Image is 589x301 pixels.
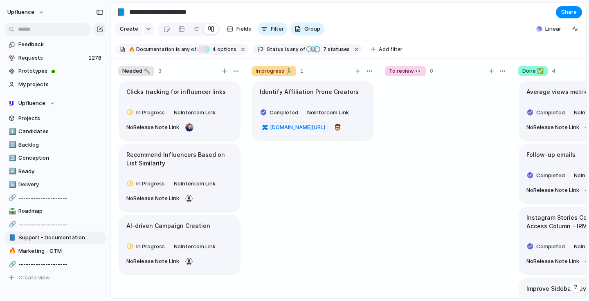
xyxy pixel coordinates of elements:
h1: AI-driven Campaign Creation [126,221,210,230]
span: To review 👀 [389,67,422,75]
span: Upfluence [18,99,45,107]
button: isany of [283,45,307,54]
span: 7 [321,46,328,52]
div: AI-driven Campaign CreationIn ProgressNoIntercom LinkNoRelease Note Link [119,215,240,274]
button: isany of [174,45,198,54]
button: 1️⃣ [7,127,16,136]
a: 📘Support - Documentation [4,232,106,244]
span: My projects [18,80,103,89]
span: Add filter [379,46,402,53]
button: Linear [533,23,564,35]
button: 3️⃣ [7,154,16,162]
span: any of [289,46,305,53]
button: Create [115,22,142,36]
button: Add filter [366,44,407,55]
span: 4 [210,46,217,52]
span: Prototypes [18,67,103,75]
button: Create view [4,272,106,284]
span: Feedback [18,40,103,49]
a: Requests1278 [4,52,106,64]
span: Status [267,46,283,53]
button: Upfluence [4,6,49,19]
a: 🔗-------------------- [4,258,106,270]
h1: Clicks tracking for influencer links [126,87,226,96]
a: 5️⃣Delivery [4,178,106,191]
div: 🔥 [9,246,14,256]
button: Upfluence [4,97,106,109]
span: Requests [18,54,86,62]
span: No Release Note Link [126,194,179,203]
a: 4️⃣Ready [4,165,106,178]
span: No Intercom Link [307,109,349,117]
div: 🛣️ [9,207,14,216]
div: 3️⃣ [9,154,14,163]
button: In Progress [124,240,170,253]
span: Create [120,25,138,33]
button: 5️⃣ [7,181,16,189]
span: No Release Note Link [126,123,179,132]
span: Roadmap [18,207,103,215]
div: 🔗 [9,193,14,203]
button: 4️⃣ [7,167,16,176]
span: Filter [271,25,284,33]
button: 2️⃣ [7,141,16,149]
span: Done ✅ [522,67,544,75]
span: Conception [18,154,103,162]
a: Feedback [4,38,106,51]
div: 4️⃣ [9,167,14,176]
span: Completed [536,109,565,117]
span: No Intercom Link [174,180,216,188]
div: Recommend Influencers Based on List SimilarityIn ProgressNoIntercom LinkNoRelease Note Link [119,144,240,211]
button: 7 statuses [306,45,351,54]
div: 1️⃣ [9,127,14,136]
div: Identify Affiliation Prone CreatorsCompletedNoIntercom Link[DOMAIN_NAME][URL] [253,81,373,140]
span: 4 [552,67,555,75]
h1: Identify Affiliation Prone Creators [260,87,359,96]
button: Completed [258,106,303,119]
span: 1278 [88,54,103,62]
button: Completed [524,106,570,119]
span: No Release Note Link [126,257,179,265]
a: 🔗-------------------- [4,192,106,204]
div: Clicks tracking for influencer linksIn ProgressNoIntercom LinkNoRelease Note Link [119,81,240,140]
span: -------------------- [18,194,103,202]
span: 3 [158,67,162,75]
a: My projects [4,78,106,91]
span: Candidates [18,127,103,136]
span: No Release Note Link [526,123,579,132]
span: is [176,46,180,53]
span: In Progress [136,109,165,117]
span: No Intercom Link [174,109,216,117]
span: statuses [321,46,350,53]
button: Completed [524,169,570,182]
button: 📘 [115,6,128,19]
span: Fields [236,25,251,33]
button: 🔥 [7,247,16,255]
a: 3️⃣Conception [4,152,106,164]
span: -------------------- [18,260,103,268]
button: 4 options [197,45,238,54]
a: 🔥Marketing - GTM [4,245,106,257]
span: In Progress [136,180,165,188]
div: 2️⃣ [9,140,14,149]
a: 1️⃣Candidates [4,125,106,138]
div: 🔗-------------------- [4,219,106,231]
div: 🔗 [9,260,14,269]
span: is [285,46,289,53]
a: 2️⃣Backlog [4,139,106,151]
a: Prototypes [4,65,106,77]
span: In progress 🏃‍♂️ [256,67,292,75]
span: options [210,46,236,53]
button: 🔗 [7,221,16,229]
button: In Progress [124,177,170,190]
span: No Intercom Link [174,243,216,251]
button: 🛣️ [7,207,16,215]
button: Completed [524,240,570,253]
